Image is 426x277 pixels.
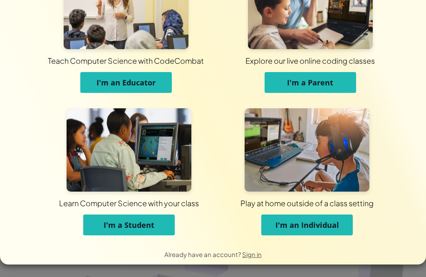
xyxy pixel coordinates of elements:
[67,108,191,192] img: For Students
[242,250,262,258] a: Sign in
[80,72,172,93] button: I'm an Educator
[164,250,242,258] span: Already have an account?
[275,220,339,230] span: I'm an Individual
[245,108,369,192] img: For Individuals
[97,77,156,87] span: I'm an Educator
[104,220,154,230] span: I'm a Student
[261,215,353,235] button: I'm an Individual
[83,215,175,235] button: I'm a Student
[287,77,333,87] span: I'm a Parent
[265,72,356,93] button: I'm a Parent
